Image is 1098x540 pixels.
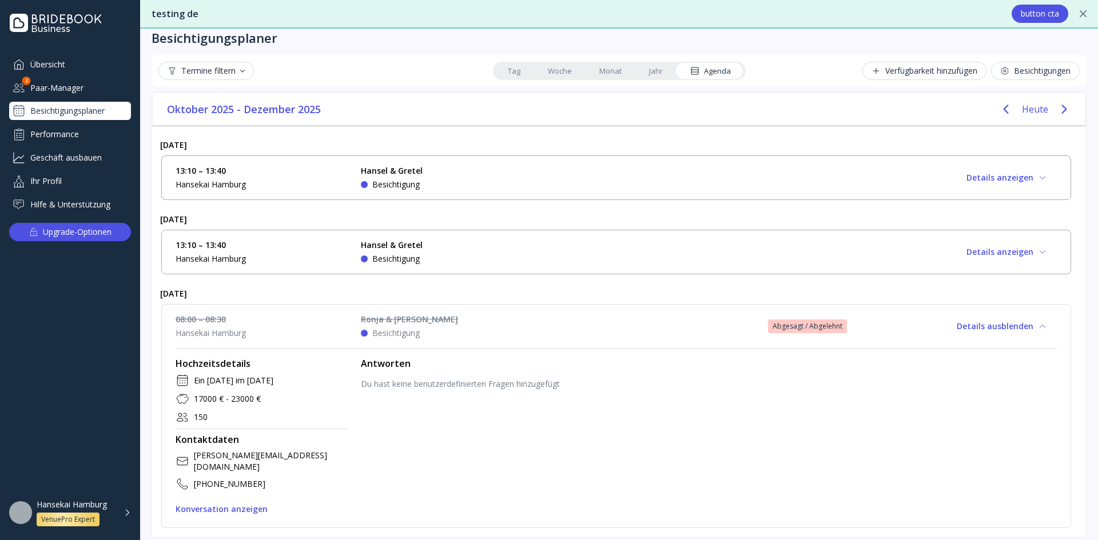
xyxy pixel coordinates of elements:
[1012,5,1068,23] button: button cta
[194,375,273,386] div: Ein [DATE] im [DATE]
[9,195,131,214] a: Hilfe & Unterstützung
[168,66,245,75] div: Termine filtern
[194,450,347,473] div: [PERSON_NAME][EMAIL_ADDRESS][DOMAIN_NAME]
[176,358,347,369] div: Hochzeitsdetails
[947,317,1057,335] button: Details ausblenden
[9,78,131,97] div: Paar-Manager
[152,30,277,46] div: Besichtigungsplaner
[994,98,1017,121] button: Previous page
[176,500,268,518] button: Konversation anzeigen
[9,102,131,120] a: Besichtigungsplaner
[176,253,347,265] div: Hansekai Hamburg
[690,66,731,77] div: Agenda
[361,314,458,325] div: Ronja & [PERSON_NAME]
[176,434,347,445] div: Kontaktdaten
[1053,98,1076,121] button: Next page
[361,239,423,251] div: Hansel & Gretel
[9,78,131,97] a: Paar-Manager2
[9,148,131,167] a: Geschäft ausbauen
[22,77,31,85] div: 2
[9,501,32,524] img: dpr=1,fit=cover,g=face,w=48,h=48
[372,253,420,265] div: Besichtigung
[194,393,261,405] div: 17000 € - 23000 €
[957,169,1057,187] button: Details anzeigen
[1000,66,1071,75] div: Besichtigungen
[43,224,112,240] div: Upgrade-Optionen
[494,63,534,79] a: Tag
[361,165,423,177] div: Hansel & Gretel
[957,243,1057,261] button: Details anzeigen
[1021,9,1059,18] div: button cta
[176,179,347,190] div: Hansekai Hamburg
[372,179,420,190] div: Besichtigung
[176,505,268,514] div: Konversation anzeigen
[361,378,1057,390] div: Du hast keine benutzerdefinierten Fragen hinzugefügt
[176,165,347,177] div: 13:10 – 13:40
[152,7,1000,21] div: testing de
[534,63,586,79] a: Woche
[37,499,107,510] div: Hansekai Hamburg
[9,171,131,190] a: Ihr Profil
[9,223,131,241] button: Upgrade-Optionen
[586,63,635,79] a: Monat
[152,135,1080,155] div: [DATE]
[635,63,677,79] a: Jahr
[872,66,977,75] div: Verfügbarkeit hinzufügen
[41,515,95,524] div: VenuePro Expert
[372,327,420,339] div: Besichtigung
[1022,99,1048,119] button: Heute
[773,322,842,331] div: Abgesagt / Abgelehnt
[176,239,347,251] div: 13:10 – 13:40
[9,125,131,143] a: Performance
[194,478,265,490] div: [PHONE_NUMBER]
[991,62,1080,80] button: Besichtigungen
[194,411,208,423] div: 150
[167,101,323,118] span: Oktober 2025 - Dezember 2025
[361,358,1057,369] div: Antworten
[176,327,347,339] div: Hansekai Hamburg
[152,209,1080,229] div: [DATE]
[158,62,254,80] button: Termine filtern
[9,55,131,74] a: Übersicht
[862,62,986,80] button: Verfügbarkeit hinzufügen
[152,283,1080,303] div: [DATE]
[176,314,347,325] div: 08:00 – 08:30
[162,101,327,118] button: Oktober 2025 - Dezember 2025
